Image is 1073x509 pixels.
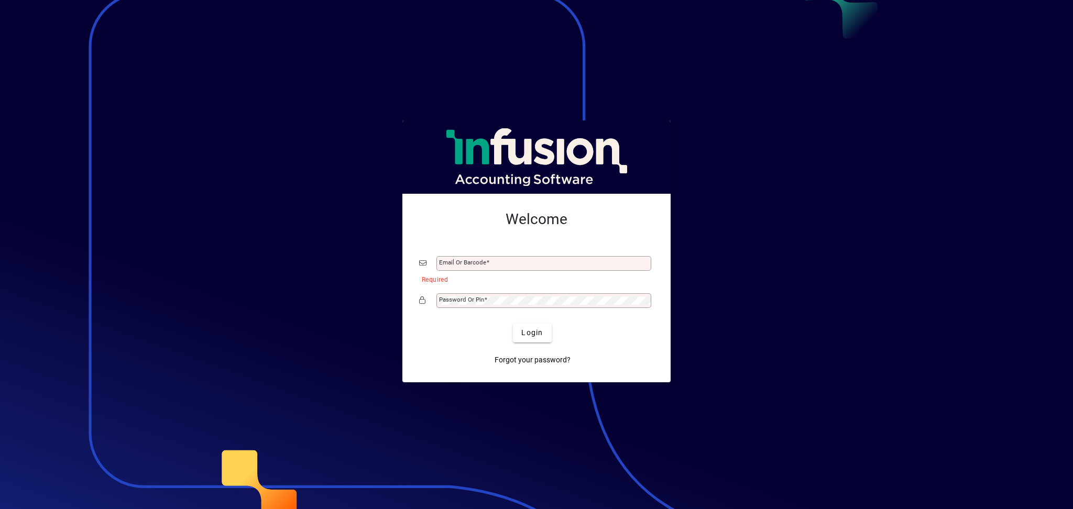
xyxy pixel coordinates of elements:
[513,324,551,342] button: Login
[521,327,543,338] span: Login
[419,211,654,228] h2: Welcome
[495,355,571,366] span: Forgot your password?
[422,273,645,284] mat-error: Required
[490,351,575,370] a: Forgot your password?
[439,259,486,266] mat-label: Email or Barcode
[439,296,484,303] mat-label: Password or Pin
